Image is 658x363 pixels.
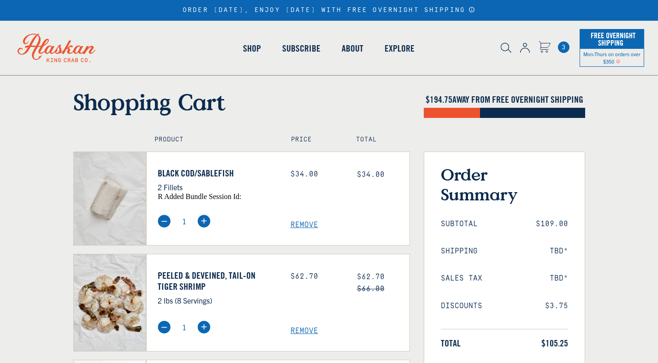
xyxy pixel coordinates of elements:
a: Remove [290,221,409,229]
span: Discounts [441,302,482,310]
img: Peeled & Deveined, Tail-On Tiger Shrimp - 2 lbs (8 Servings) [74,254,146,351]
span: $34.00 [357,170,385,179]
p: 2 lbs (8 Servings) [158,294,277,306]
span: Shipping Notice Icon [616,58,620,64]
a: Subscribe [272,22,331,75]
span: Total [441,338,461,349]
span: Sales Tax [441,274,482,283]
div: $34.00 [290,170,343,179]
h3: Order Summary [441,164,568,204]
div: $62.70 [290,272,343,281]
img: plus [197,321,210,334]
p: 2 Fillets [158,181,277,193]
img: minus [158,321,171,334]
span: Free Overnight Shipping [588,29,635,50]
img: account [520,43,530,53]
a: Remove [290,327,409,335]
span: $105.25 [541,338,568,349]
a: About [331,22,374,75]
a: Explore [374,22,425,75]
img: Alaskan King Crab Co. logo [5,21,108,75]
div: ORDER [DATE], ENJOY [DATE] WITH FREE OVERNIGHT SHIPPING [183,6,475,14]
a: Peeled & Deveined, Tail-On Tiger Shrimp [158,270,277,292]
h4: Product [154,136,271,144]
a: Black Cod/Sablefish [158,168,277,179]
a: Shop [232,22,272,75]
span: $109.00 [536,220,568,228]
img: search [501,43,511,53]
img: plus [197,215,210,228]
span: r added bundle session id: [158,193,241,200]
a: Cart [539,41,551,54]
h4: $ AWAY FROM FREE OVERNIGHT SHIPPING [424,94,585,105]
h4: Price [291,136,336,144]
h1: Shopping Cart [73,88,410,115]
span: Subtotal [441,220,478,228]
h4: Total [356,136,401,144]
img: minus [158,215,171,228]
a: Announcement Bar Modal [468,6,475,13]
a: Cart [558,41,569,53]
s: $66.00 [357,285,385,293]
span: Mon-Thurs on orders over $350 [583,51,640,64]
span: $3.75 [545,302,568,310]
span: $62.70 [357,273,385,281]
span: Shipping [441,247,478,256]
span: 194.75 [430,94,452,105]
span: 3 [558,41,569,53]
img: Black Cod/Sablefish - 2 Fillets [74,152,146,245]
